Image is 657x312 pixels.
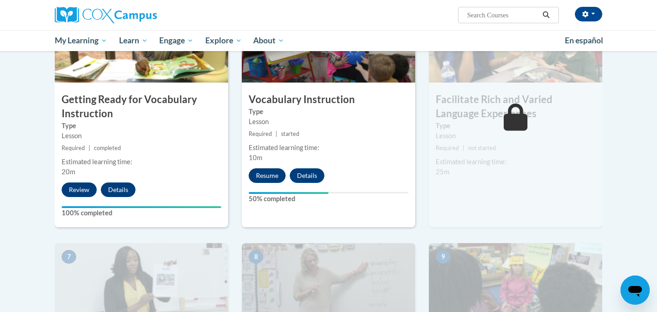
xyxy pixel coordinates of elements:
[62,206,221,208] div: Your progress
[575,7,602,21] button: Account Settings
[62,250,76,264] span: 7
[41,30,616,51] div: Main menu
[159,35,193,46] span: Engage
[62,182,97,197] button: Review
[62,157,221,167] div: Estimated learning time:
[55,35,107,46] span: My Learning
[436,121,595,131] label: Type
[559,31,609,50] a: En español
[249,168,286,183] button: Resume
[62,145,85,151] span: Required
[290,168,324,183] button: Details
[249,194,408,204] label: 50% completed
[62,168,75,176] span: 20m
[253,35,284,46] span: About
[62,208,221,218] label: 100% completed
[248,30,291,51] a: About
[565,36,603,45] span: En español
[436,131,595,141] div: Lesson
[281,130,299,137] span: started
[94,145,121,151] span: completed
[62,121,221,131] label: Type
[249,250,263,264] span: 8
[436,145,459,151] span: Required
[249,154,262,161] span: 10m
[153,30,199,51] a: Engage
[205,35,242,46] span: Explore
[199,30,248,51] a: Explore
[436,168,449,176] span: 25m
[276,130,277,137] span: |
[249,192,328,194] div: Your progress
[89,145,90,151] span: |
[463,145,464,151] span: |
[62,131,221,141] div: Lesson
[55,7,228,23] a: Cox Campus
[249,107,408,117] label: Type
[429,93,602,121] h3: Facilitate Rich and Varied Language Experiences
[49,30,113,51] a: My Learning
[119,35,148,46] span: Learn
[466,10,539,21] input: Search Courses
[113,30,154,51] a: Learn
[249,130,272,137] span: Required
[468,145,496,151] span: not started
[249,117,408,127] div: Lesson
[242,93,415,107] h3: Vocabulary Instruction
[436,157,595,167] div: Estimated learning time:
[55,7,157,23] img: Cox Campus
[55,93,228,121] h3: Getting Ready for Vocabulary Instruction
[436,250,450,264] span: 9
[620,276,650,305] iframe: Button to launch messaging window
[101,182,136,197] button: Details
[249,143,408,153] div: Estimated learning time:
[539,10,553,21] button: Search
